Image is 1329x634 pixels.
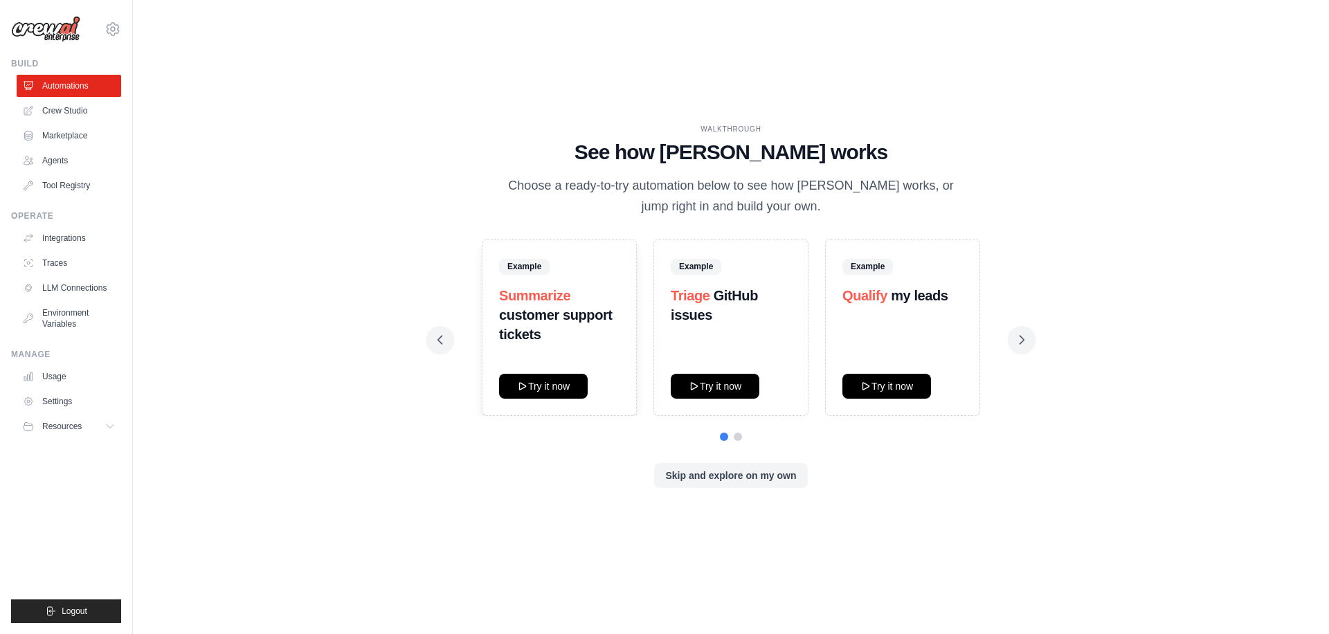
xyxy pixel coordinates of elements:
a: Marketplace [17,125,121,147]
span: Triage [671,288,710,303]
button: Try it now [671,374,759,399]
button: Skip and explore on my own [654,463,807,488]
button: Resources [17,415,121,437]
strong: GitHub issues [671,288,758,323]
p: Choose a ready-to-try automation below to see how [PERSON_NAME] works, or jump right in and build... [498,176,964,217]
span: Summarize [499,288,570,303]
div: WALKTHROUGH [437,124,1024,134]
span: Example [671,259,721,274]
a: Integrations [17,227,121,249]
strong: my leads [891,288,948,303]
a: Tool Registry [17,174,121,197]
button: Try it now [842,374,931,399]
h1: See how [PERSON_NAME] works [437,140,1024,165]
button: Logout [11,599,121,623]
span: Resources [42,421,82,432]
button: Try it now [499,374,588,399]
a: Settings [17,390,121,413]
strong: customer support tickets [499,307,613,342]
span: Example [842,259,893,274]
span: Logout [62,606,87,617]
a: Agents [17,150,121,172]
span: Example [499,259,550,274]
a: Environment Variables [17,302,121,335]
span: Qualify [842,288,887,303]
div: Operate [11,210,121,221]
a: Usage [17,365,121,388]
div: Manage [11,349,121,360]
div: Build [11,58,121,69]
a: Traces [17,252,121,274]
a: Crew Studio [17,100,121,122]
a: Automations [17,75,121,97]
img: Logo [11,16,80,42]
a: LLM Connections [17,277,121,299]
